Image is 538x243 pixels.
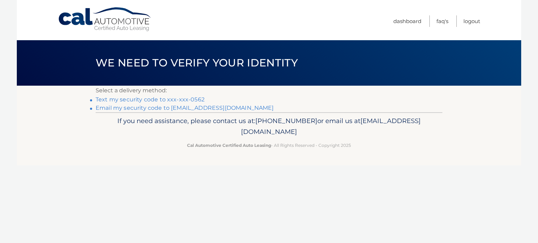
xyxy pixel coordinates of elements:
a: Logout [463,15,480,27]
a: FAQ's [436,15,448,27]
a: Text my security code to xxx-xxx-0562 [96,96,205,103]
a: Dashboard [393,15,421,27]
p: - All Rights Reserved - Copyright 2025 [100,142,438,149]
span: We need to verify your identity [96,56,298,69]
strong: Cal Automotive Certified Auto Leasing [187,143,271,148]
span: [PHONE_NUMBER] [255,117,317,125]
p: Select a delivery method: [96,86,442,95]
p: If you need assistance, please contact us at: or email us at [100,115,438,138]
a: Cal Automotive [58,7,152,32]
a: Email my security code to [EMAIL_ADDRESS][DOMAIN_NAME] [96,105,274,111]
